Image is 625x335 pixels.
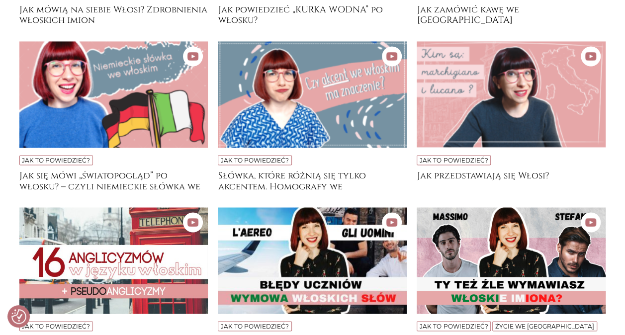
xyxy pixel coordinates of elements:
a: Jak to powiedzieć? [221,156,289,164]
a: Słówka, które różnią się tylko akcentem. Homografy we [DEMOGRAPHIC_DATA] [218,170,407,190]
a: Życie we [GEOGRAPHIC_DATA] [495,322,594,330]
a: Jak to powiedzieć? [420,156,488,164]
a: Jak się mówi „światopogląd” po włosku? – czyli niemieckie słówka we włoskim [19,170,208,190]
a: Jak to powiedzieć? [420,322,488,330]
a: Jak to powiedzieć? [22,156,90,164]
a: Jak przedstawiają się Włosi? [417,170,606,190]
a: Jak to powiedzieć? [221,322,289,330]
img: Revisit consent button [11,309,26,324]
a: Jak zamówić kawę we [GEOGRAPHIC_DATA] [417,4,606,24]
a: Jak powiedzieć „KURKA WODNA” po włosku? [218,4,407,24]
a: Jak to powiedzieć? [22,322,90,330]
button: Preferencje co do zgód [11,309,26,324]
a: Jak mówią na siebie Włosi? Zdrobnienia włoskich imion [19,4,208,24]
